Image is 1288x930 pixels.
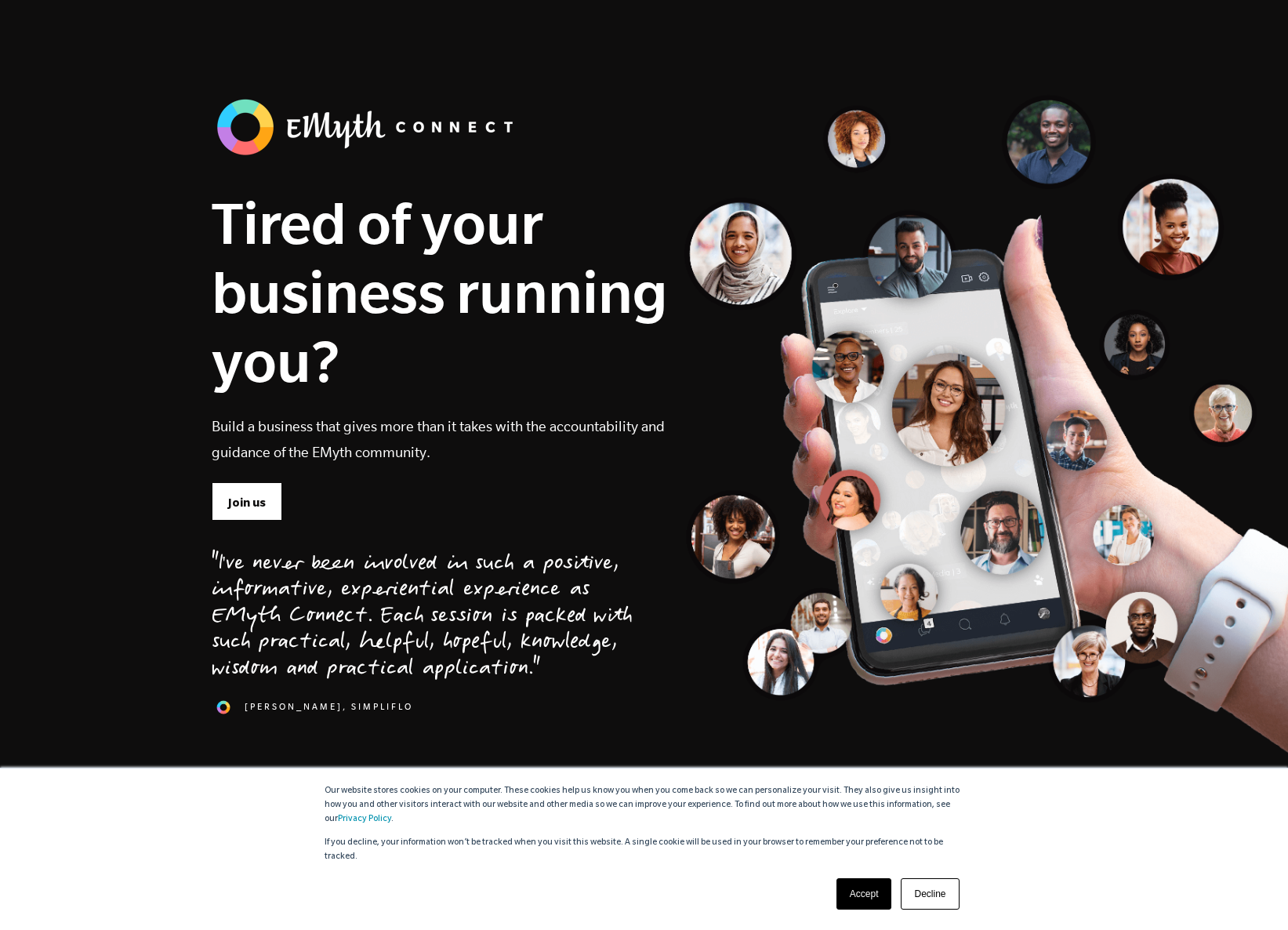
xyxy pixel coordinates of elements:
[325,836,964,864] p: If you decline, your information won’t be tracked when you visit this website. A single cookie wi...
[245,700,413,714] span: [PERSON_NAME], SimpliFlo
[338,815,391,824] a: Privacy Policy
[325,784,964,826] p: Our website stores cookies on your computer. These cookies help us know you when you come back so...
[212,552,633,684] div: "I've never been involved in such a positive, informative, experiential experience as EMyth Conne...
[212,94,525,160] img: banner_logo
[212,482,282,520] a: Join us
[901,878,959,910] a: Decline
[212,696,235,719] img: 1
[212,413,668,465] p: Build a business that gives more than it takes with the accountability and guidance of the EMyth ...
[228,494,266,511] span: Join us
[212,188,668,395] h1: Tired of your business running you?
[1210,855,1288,930] iframe: Chat Widget
[836,878,892,910] a: Accept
